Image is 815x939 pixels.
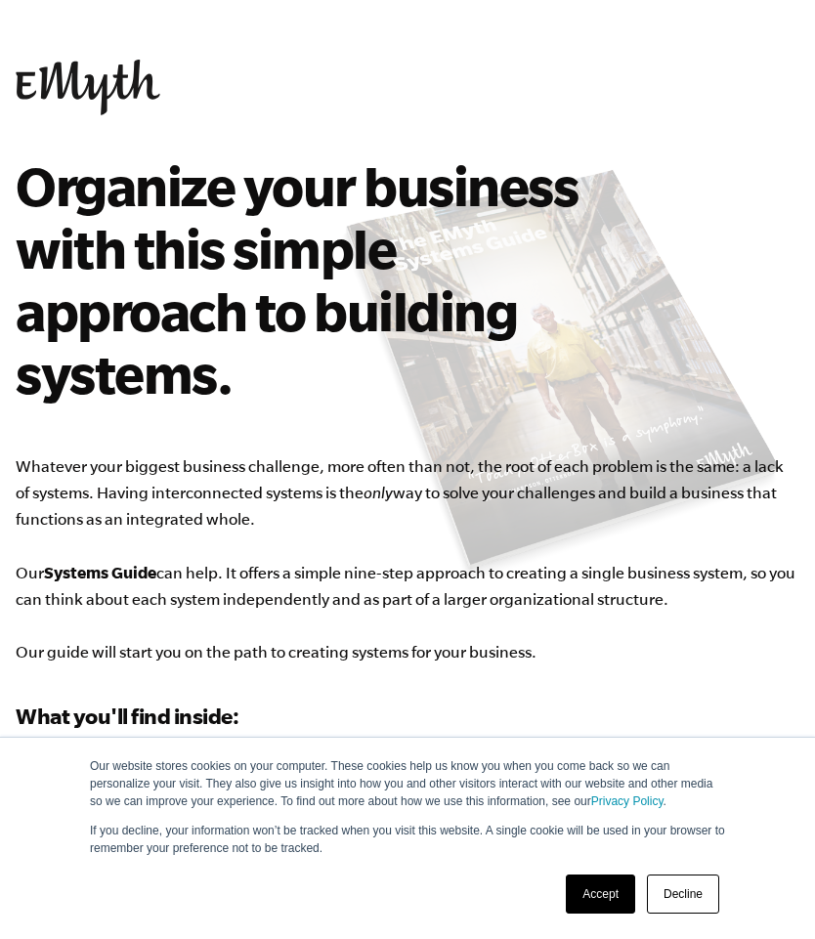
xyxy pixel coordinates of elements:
p: Whatever your biggest business challenge, more often than not, the root of each problem is the sa... [16,453,799,665]
p: Our website stores cookies on your computer. These cookies help us know you when you come back so... [90,757,725,810]
i: only [364,484,393,501]
a: Accept [566,875,635,914]
img: EMyth [16,60,160,115]
a: Decline [647,875,719,914]
p: If you decline, your information won’t be tracked when you visit this website. A single cookie wi... [90,822,725,857]
a: Privacy Policy [591,794,664,808]
h2: Organize your business with this simple approach to building systems. [16,154,593,405]
h3: What you'll find inside: [16,701,799,732]
b: Systems Guide [44,563,156,581]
